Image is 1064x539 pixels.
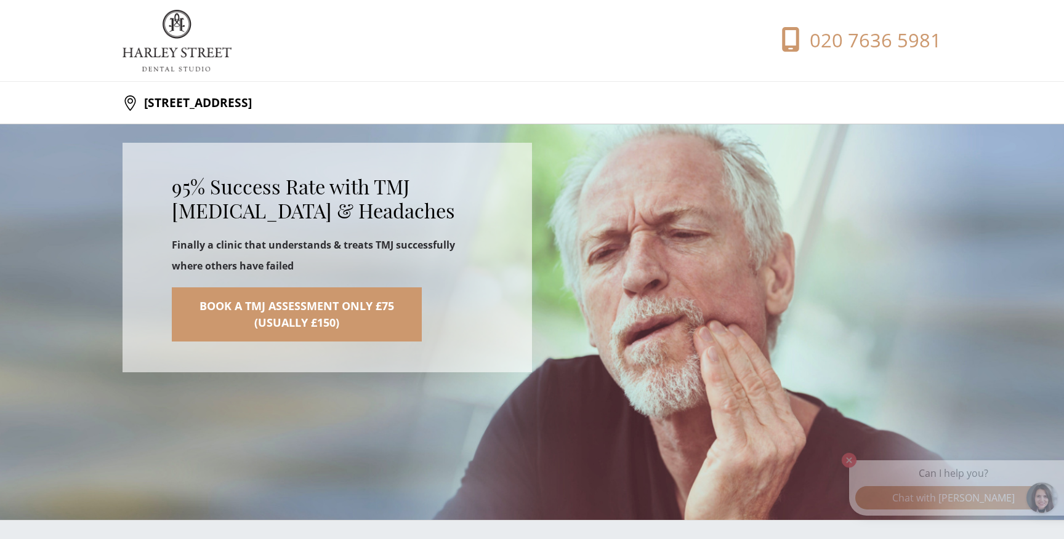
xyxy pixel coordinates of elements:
[123,10,232,71] img: logo.png
[138,90,252,115] p: [STREET_ADDRESS]
[172,175,483,223] h2: 95% Success Rate with TMJ [MEDICAL_DATA] & Headaches
[172,287,422,341] a: Book a TMJ Assessment Only £75(Usually £150)
[745,27,941,54] a: 020 7636 5981
[172,238,455,273] strong: Finally a clinic that understands & treats TMJ successfully where others have failed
